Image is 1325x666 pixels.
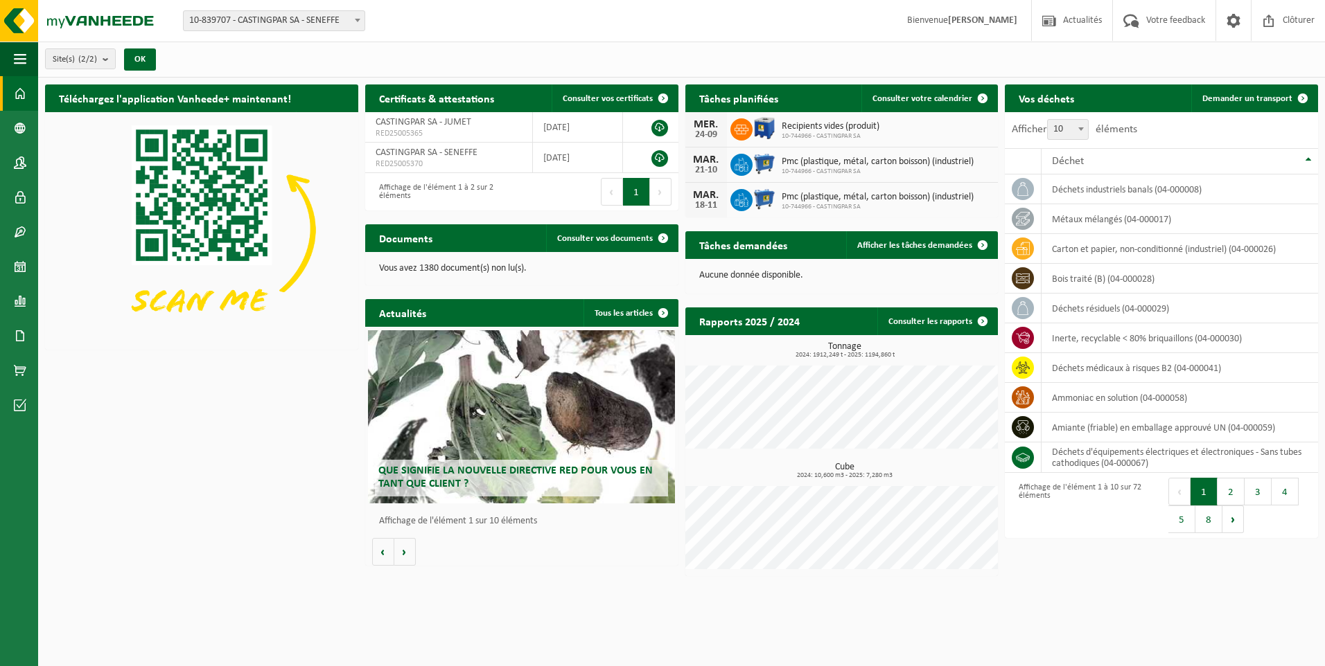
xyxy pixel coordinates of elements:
img: WB-0660-HPE-BE-01 [753,152,776,175]
td: Ammoniac en solution (04-000058) [1042,383,1318,413]
div: 18-11 [692,201,720,210]
a: Afficher les tâches demandées [846,231,997,259]
button: 3 [1245,478,1272,505]
td: déchets médicaux à risques B2 (04-000041) [1042,353,1318,383]
h2: Tâches planifiées [685,84,792,111]
button: 2 [1218,478,1245,505]
span: 10 [1047,119,1089,140]
td: bois traité (B) (04-000028) [1042,264,1318,294]
span: Recipients vides (produit) [782,121,879,132]
button: 1 [623,178,650,206]
td: déchets d'équipements électriques et électroniques - Sans tubes cathodiques (04-000067) [1042,442,1318,473]
span: Consulter vos certificats [563,94,653,103]
p: Affichage de l'élément 1 sur 10 éléments [379,516,672,526]
span: 10-744966 - CASTINGPAR SA [782,168,974,176]
a: Demander un transport [1191,84,1317,112]
span: Consulter vos documents [557,234,653,243]
div: MAR. [692,190,720,201]
h3: Cube [692,462,999,479]
div: 24-09 [692,130,720,140]
a: Tous les articles [583,299,677,327]
td: métaux mélangés (04-000017) [1042,204,1318,234]
button: 8 [1195,505,1222,533]
a: Consulter les rapports [877,307,997,335]
span: Déchet [1052,156,1084,167]
a: Que signifie la nouvelle directive RED pour vous en tant que client ? [368,330,675,503]
td: amiante (friable) en emballage approuvé UN (04-000059) [1042,413,1318,442]
h2: Rapports 2025 / 2024 [685,307,814,334]
button: 1 [1191,478,1218,505]
div: MER. [692,119,720,130]
a: Consulter vos certificats [552,84,677,112]
label: Afficher éléments [1012,124,1137,135]
span: CASTINGPAR SA - JUMET [376,117,471,127]
span: 10-744966 - CASTINGPAR SA [782,203,974,211]
p: Aucune donnée disponible. [699,271,985,280]
button: Volgende [394,538,416,566]
p: Vous avez 1380 document(s) non lu(s). [379,264,665,273]
div: MAR. [692,154,720,165]
count: (2/2) [78,55,97,64]
span: Afficher les tâches demandées [857,241,972,250]
button: Next [1222,505,1244,533]
span: RED25005370 [376,159,523,170]
span: Site(s) [53,49,97,70]
h2: Vos déchets [1005,84,1088,111]
span: 2024: 1912,249 t - 2025: 1194,860 t [692,352,999,359]
span: CASTINGPAR SA - SENEFFE [376,147,477,158]
a: Consulter votre calendrier [861,84,997,112]
span: 10-839707 - CASTINGPAR SA - SENEFFE [184,11,365,30]
h2: Tâches demandées [685,231,801,258]
span: Demander un transport [1202,94,1292,103]
h2: Certificats & attestations [365,84,508,111]
span: Consulter votre calendrier [872,94,972,103]
span: Pmc (plastique, métal, carton boisson) (industriel) [782,192,974,203]
td: [DATE] [533,143,623,173]
td: déchets résiduels (04-000029) [1042,294,1318,323]
div: Affichage de l'élément 1 à 2 sur 2 éléments [372,177,515,207]
img: PB-IC-1000-HPE-00-08 [753,116,776,140]
td: inerte, recyclable < 80% briquaillons (04-000030) [1042,323,1318,353]
button: Vorige [372,538,394,566]
button: Site(s)(2/2) [45,48,116,69]
div: 21-10 [692,165,720,175]
h2: Téléchargez l'application Vanheede+ maintenant! [45,84,305,111]
h2: Documents [365,224,446,251]
td: déchets industriels banals (04-000008) [1042,174,1318,204]
button: Next [650,178,672,206]
td: [DATE] [533,112,623,143]
a: Consulter vos documents [546,224,677,252]
span: 10-744966 - CASTINGPAR SA [782,132,879,141]
img: Download de VHEPlus App [45,112,358,347]
h2: Actualités [365,299,440,326]
button: 4 [1272,478,1299,505]
span: 2024: 10,600 m3 - 2025: 7,280 m3 [692,472,999,479]
td: carton et papier, non-conditionné (industriel) (04-000026) [1042,234,1318,264]
span: RED25005365 [376,128,523,139]
span: 10 [1048,120,1088,139]
strong: [PERSON_NAME] [948,15,1017,26]
span: 10-839707 - CASTINGPAR SA - SENEFFE [183,10,365,31]
span: Pmc (plastique, métal, carton boisson) (industriel) [782,156,974,168]
button: Previous [601,178,623,206]
button: OK [124,48,156,71]
div: Affichage de l'élément 1 à 10 sur 72 éléments [1012,476,1155,534]
span: Que signifie la nouvelle directive RED pour vous en tant que client ? [378,465,653,489]
img: WB-0660-HPE-BE-01 [753,187,776,210]
button: Previous [1168,478,1191,505]
h3: Tonnage [692,342,999,359]
button: 5 [1168,505,1195,533]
